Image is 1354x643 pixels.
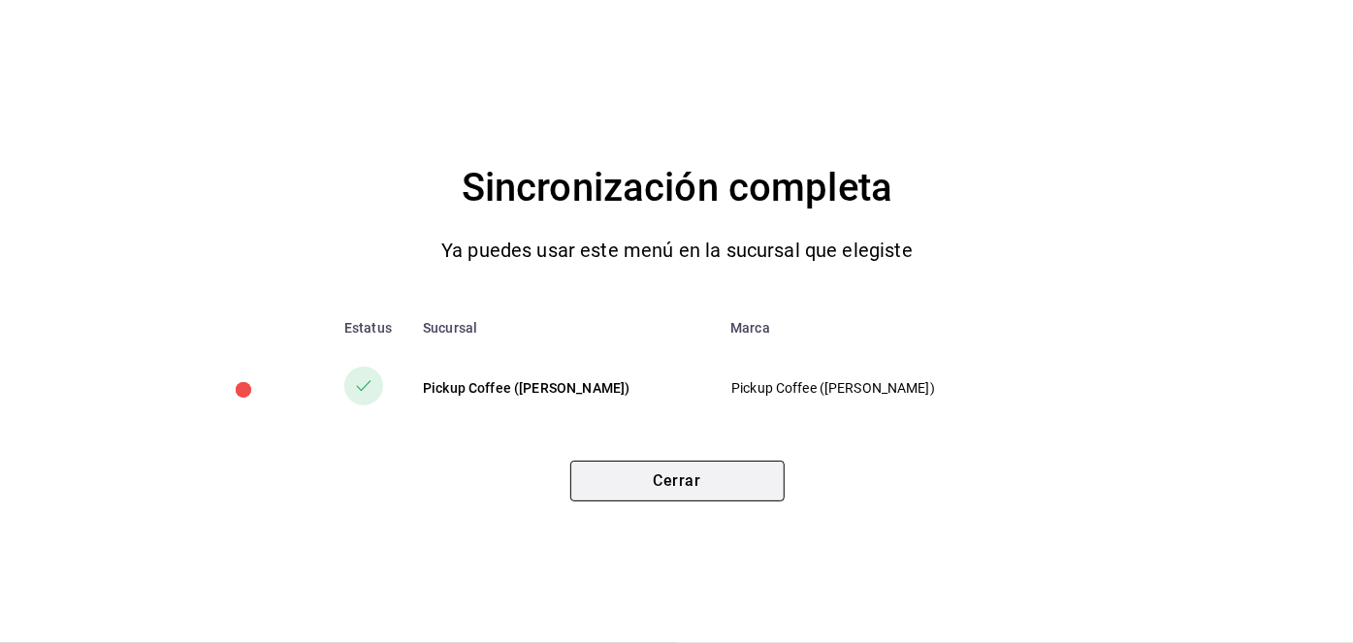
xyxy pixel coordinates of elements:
[313,305,407,351] th: Estatus
[441,235,913,266] p: Ya puedes usar este menú en la sucursal que elegiste
[423,378,699,398] div: Pickup Coffee ([PERSON_NAME])
[462,157,892,219] h4: Sincronización completa
[731,378,1009,399] p: Pickup Coffee ([PERSON_NAME])
[570,461,785,501] button: Cerrar
[407,305,715,351] th: Sucursal
[715,305,1041,351] th: Marca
